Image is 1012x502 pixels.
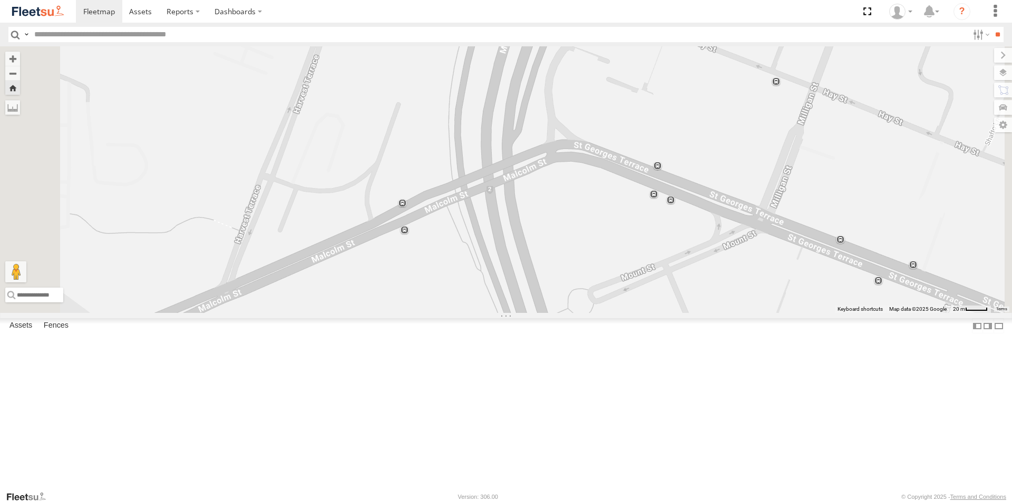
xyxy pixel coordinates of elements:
a: Terms (opens in new tab) [996,307,1007,311]
label: Hide Summary Table [994,318,1004,333]
span: 20 m [953,306,965,312]
a: Visit our Website [6,491,54,502]
button: Zoom Home [5,81,20,95]
button: Map Scale: 20 m per 39 pixels [950,306,991,313]
div: Wayne Betts [885,4,916,19]
label: Search Query [22,27,31,42]
span: Map data ©2025 Google [889,306,947,312]
label: Search Filter Options [969,27,991,42]
label: Dock Summary Table to the Left [972,318,982,333]
div: Version: 306.00 [458,494,498,500]
div: © Copyright 2025 - [901,494,1006,500]
button: Keyboard shortcuts [838,306,883,313]
label: Fences [38,319,74,333]
a: Terms and Conditions [950,494,1006,500]
i: ? [953,3,970,20]
button: Zoom in [5,52,20,66]
label: Map Settings [994,117,1012,132]
button: Zoom out [5,66,20,81]
label: Assets [4,319,37,333]
label: Measure [5,100,20,115]
label: Dock Summary Table to the Right [982,318,993,333]
button: Drag Pegman onto the map to open Street View [5,261,26,282]
img: fleetsu-logo-horizontal.svg [11,4,65,18]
